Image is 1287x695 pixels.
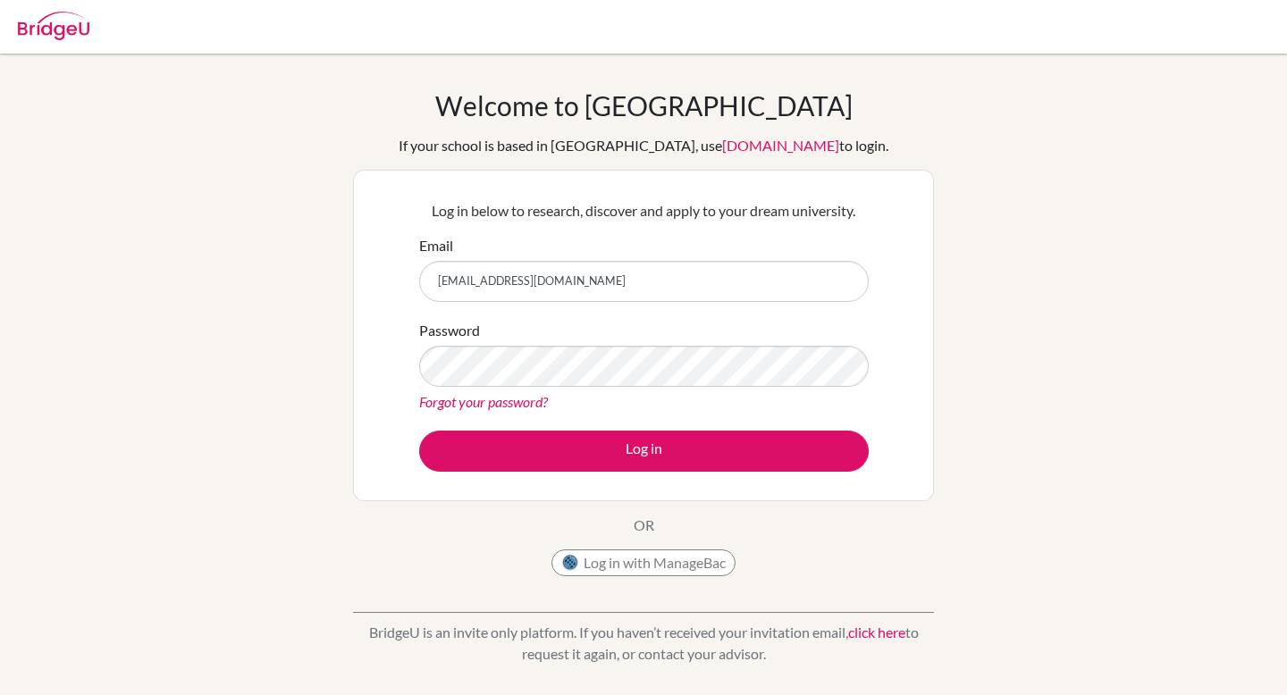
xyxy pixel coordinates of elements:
[399,135,888,156] div: If your school is based in [GEOGRAPHIC_DATA], use to login.
[353,622,934,665] p: BridgeU is an invite only platform. If you haven’t received your invitation email, to request it ...
[435,89,853,121] h1: Welcome to [GEOGRAPHIC_DATA]
[419,393,548,410] a: Forgot your password?
[848,624,905,641] a: click here
[419,320,480,341] label: Password
[722,137,839,154] a: [DOMAIN_NAME]
[419,431,869,472] button: Log in
[551,549,736,576] button: Log in with ManageBac
[634,515,654,536] p: OR
[419,200,869,222] p: Log in below to research, discover and apply to your dream university.
[18,12,89,40] img: Bridge-U
[419,235,453,256] label: Email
